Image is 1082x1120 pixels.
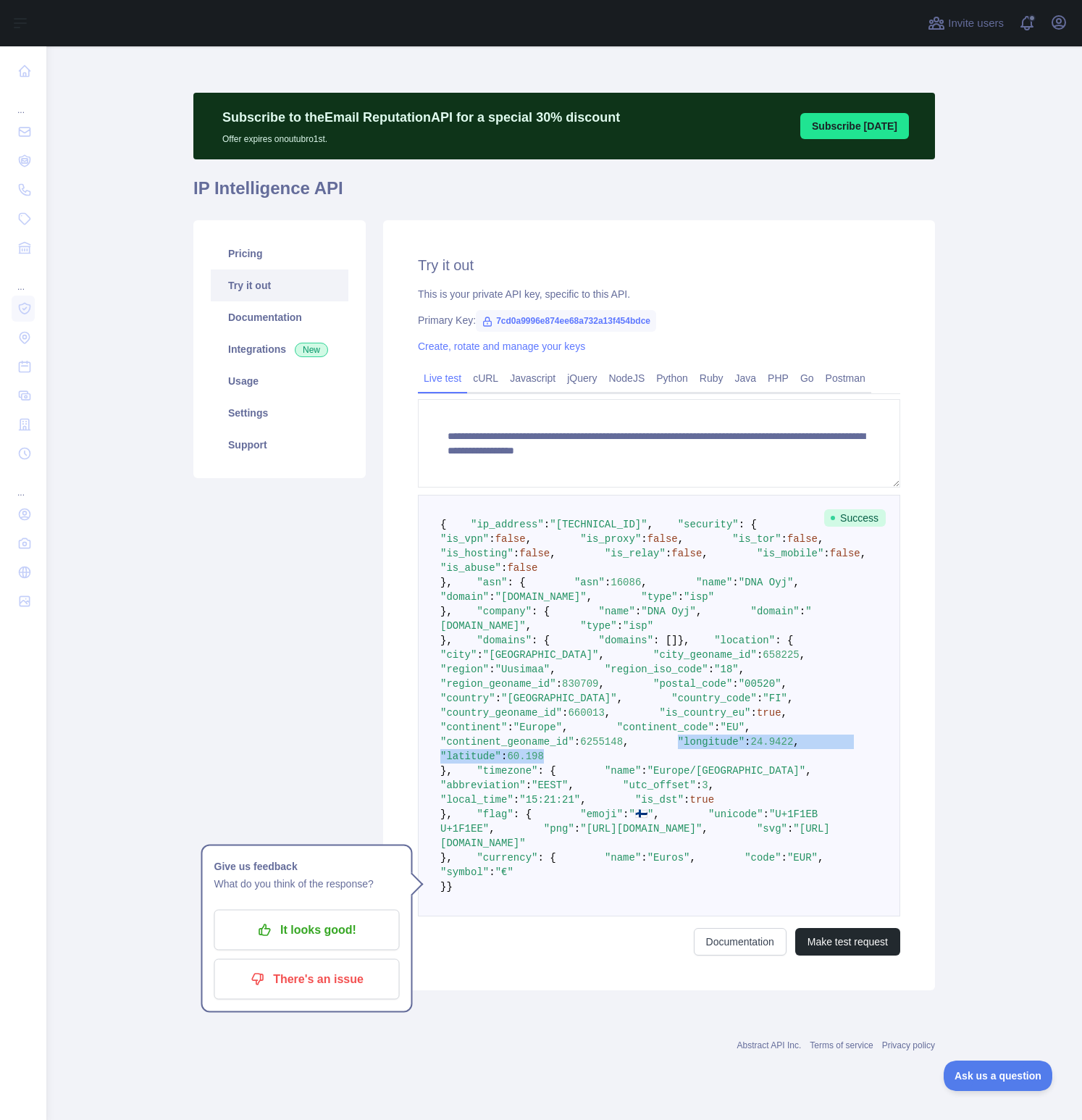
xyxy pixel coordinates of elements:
[211,269,348,301] a: Try it out
[471,519,544,530] span: "ip_address"
[418,367,467,390] a: Live test
[507,577,525,588] span: : {
[598,635,653,646] span: "domains"
[763,649,799,661] span: 658225
[787,693,793,704] span: ,
[495,693,501,704] span: :
[824,509,886,527] span: Success
[830,548,860,559] span: false
[739,678,781,690] span: "00520"
[605,707,611,719] span: ,
[860,548,866,559] span: ,
[211,365,348,397] a: Usage
[544,823,574,835] span: "png"
[483,649,599,661] span: "[GEOGRAPHIC_DATA]"
[550,548,555,559] span: ,
[708,664,714,675] span: :
[211,429,348,461] a: Support
[532,635,550,646] span: : {
[739,519,757,530] span: : {
[495,591,587,603] span: "[DOMAIN_NAME]"
[944,1061,1053,1091] iframe: Toggle Customer Support
[641,577,647,588] span: ,
[653,678,732,690] span: "postal_code"
[550,519,647,530] span: "[TECHNICAL_ID]"
[647,852,690,864] span: "Euros"
[562,707,568,719] span: :
[477,606,532,617] span: "company"
[446,881,452,893] span: }
[678,533,684,545] span: ,
[696,606,702,617] span: ,
[690,794,715,806] span: true
[684,591,714,603] span: "isp"
[440,519,446,530] span: {
[211,238,348,269] a: Pricing
[477,635,532,646] span: "domains"
[678,519,739,530] span: "security"
[476,310,656,332] span: 7cd0a9996e874ee68a732a13f454bdce
[222,107,620,128] p: Subscribe to the Email Reputation API for a special 30 % discount
[787,533,818,545] span: false
[684,794,689,806] span: :
[647,533,678,545] span: false
[605,548,666,559] span: "is_relay"
[489,664,495,675] span: :
[787,823,793,835] span: :
[617,620,623,632] span: :
[635,794,684,806] span: "is_dst"
[653,808,659,820] span: ,
[818,852,823,864] span: ,
[721,722,745,733] span: "EU"
[818,533,823,545] span: ,
[629,808,654,820] span: "🇫🇮"
[762,367,794,390] a: PHP
[519,548,550,559] span: false
[739,577,794,588] span: "DNA Oyj"
[211,397,348,429] a: Settings
[623,808,629,820] span: :
[440,635,453,646] span: },
[641,606,696,617] span: "DNA Oyj"
[418,313,900,327] div: Primary Key:
[794,367,820,390] a: Go
[775,635,793,646] span: : {
[617,722,714,733] span: "continent_code"
[732,678,738,690] span: :
[501,562,507,574] span: :
[948,15,1004,32] span: Invite users
[678,736,745,748] span: "longitude"
[781,707,787,719] span: ,
[757,548,823,559] span: "is_mobile"
[598,678,604,690] span: ,
[574,577,605,588] span: "asn"
[795,928,900,956] button: Make test request
[495,866,513,878] span: "€"
[477,808,513,820] span: "flag"
[507,722,513,733] span: :
[805,765,811,777] span: ,
[440,808,453,820] span: },
[580,533,641,545] span: "is_proxy"
[751,606,800,617] span: "domain"
[714,635,775,646] span: "location"
[580,808,623,820] span: "emoji"
[623,620,653,632] span: "isp"
[440,693,495,704] span: "country"
[598,649,604,661] span: ,
[504,367,561,390] a: Javascript
[781,678,787,690] span: ,
[641,533,647,545] span: :
[757,823,787,835] span: "svg"
[694,367,729,390] a: Ruby
[467,367,504,390] a: cURL
[440,606,453,617] span: },
[537,852,555,864] span: : {
[440,866,489,878] span: "symbol"
[537,765,555,777] span: : {
[739,664,745,675] span: ,
[574,736,580,748] span: :
[418,340,585,352] a: Create, rotate and manage your keys
[214,959,400,1000] button: There's an issue
[781,852,787,864] span: :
